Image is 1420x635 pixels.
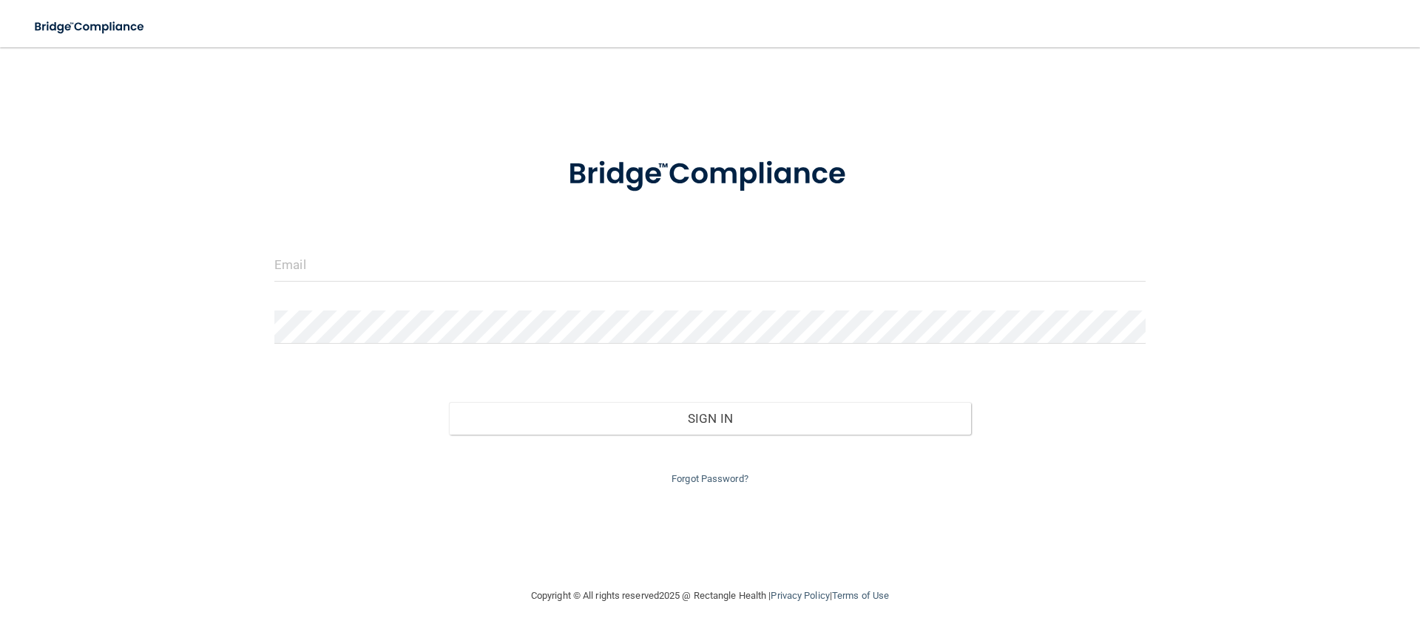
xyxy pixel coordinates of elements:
[449,402,972,435] button: Sign In
[672,473,748,484] a: Forgot Password?
[22,12,158,42] img: bridge_compliance_login_screen.278c3ca4.svg
[771,590,829,601] a: Privacy Policy
[538,136,882,213] img: bridge_compliance_login_screen.278c3ca4.svg
[832,590,889,601] a: Terms of Use
[274,248,1146,282] input: Email
[440,572,980,619] div: Copyright © All rights reserved 2025 @ Rectangle Health | |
